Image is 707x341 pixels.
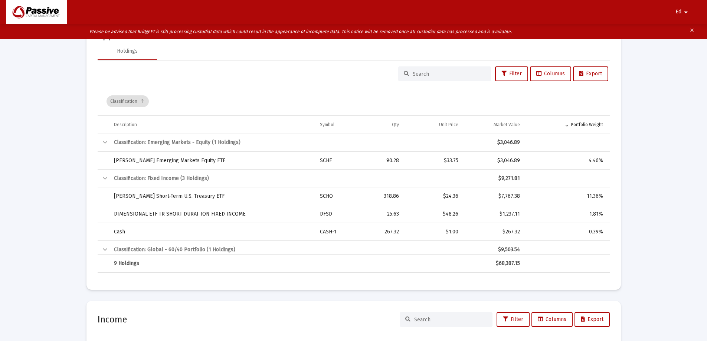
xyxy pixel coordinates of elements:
[109,187,315,205] td: [PERSON_NAME] Short-Term U.S. Treasury ETF
[409,228,458,236] div: $1.00
[98,87,610,273] div: Data grid
[531,312,573,327] button: Columns
[681,5,690,20] mat-icon: arrow_drop_down
[109,205,315,223] td: DIMENSIONAL ETF TR SHORT DURAT ION FIXED INCOME
[494,122,520,128] div: Market Value
[98,241,109,259] td: Collapse
[530,66,571,81] button: Columns
[107,95,149,107] div: Classification
[667,4,699,19] button: Ed
[530,210,603,218] div: 1.81%
[371,210,399,218] div: 25.63
[571,122,603,128] div: Portfolio Weight
[530,157,603,164] div: 4.46%
[413,71,485,77] input: Search
[469,175,520,182] div: $9,271.81
[371,228,399,236] div: 267.32
[573,66,608,81] button: Export
[469,210,520,218] div: $1,237.11
[469,260,520,267] div: $68,387.15
[392,122,399,128] div: Qty
[530,228,603,236] div: 0.39%
[114,122,137,128] div: Description
[109,134,464,152] td: Classification: Emerging Markets - Equity (1 Holdings)
[439,122,458,128] div: Unit Price
[579,71,602,77] span: Export
[581,316,603,322] span: Export
[98,134,109,152] td: Collapse
[675,9,681,15] span: Ed
[371,193,399,200] div: 318.86
[98,170,109,187] td: Collapse
[98,314,127,325] h2: Income
[107,87,605,115] div: Data grid toolbar
[404,116,464,134] td: Column Unit Price
[109,170,464,187] td: Classification: Fixed Income (3 Holdings)
[114,260,310,267] div: 9 Holdings
[469,246,520,253] div: $9,503.54
[315,116,366,134] td: Column Symbol
[409,157,458,164] div: $33.75
[12,5,61,20] img: Dashboard
[117,47,138,55] div: Holdings
[525,116,610,134] td: Column Portfolio Weight
[320,122,334,128] div: Symbol
[109,241,464,259] td: Classification: Global - 60/40 Portfolio (1 Holdings)
[98,32,610,39] mat-card-title: Appraisals
[315,152,366,170] td: SCHE
[109,152,315,170] td: [PERSON_NAME] Emerging Markets Equity ETF
[536,71,565,77] span: Columns
[501,71,522,77] span: Filter
[109,223,315,241] td: Cash
[315,205,366,223] td: DFSD
[689,26,695,37] mat-icon: clear
[495,66,528,81] button: Filter
[315,187,366,205] td: SCHO
[89,29,512,34] i: Please be advised that BridgeFT is still processing custodial data which could result in the appe...
[503,316,523,322] span: Filter
[414,317,487,323] input: Search
[469,228,520,236] div: $267.32
[469,157,520,164] div: $3,046.89
[538,316,566,322] span: Columns
[109,116,315,134] td: Column Description
[315,223,366,241] td: CASH-1
[366,116,404,134] td: Column Qty
[469,139,520,146] div: $3,046.89
[409,193,458,200] div: $24.36
[530,193,603,200] div: 11.36%
[469,193,520,200] div: $7,767.38
[575,312,610,327] button: Export
[409,210,458,218] div: $48.26
[497,312,530,327] button: Filter
[464,116,525,134] td: Column Market Value
[371,157,399,164] div: 90.28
